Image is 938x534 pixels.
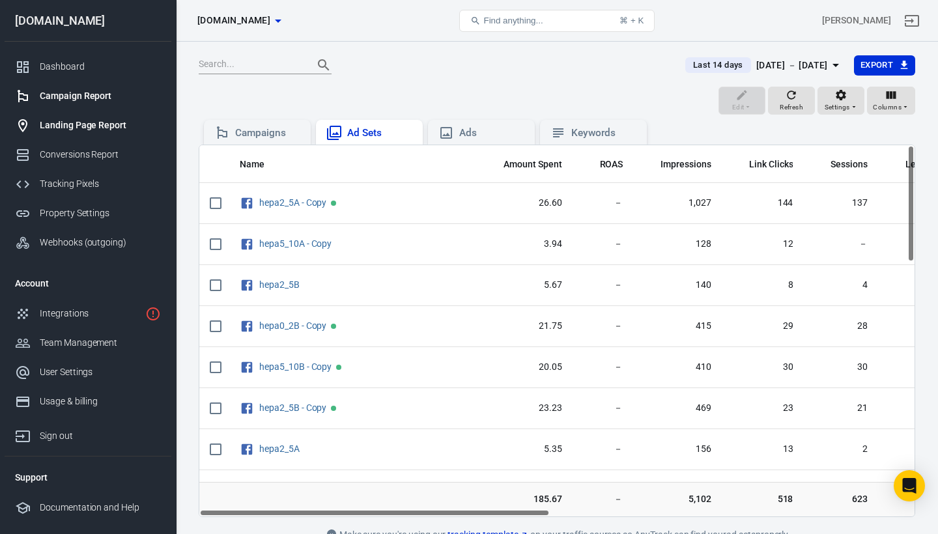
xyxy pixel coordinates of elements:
[259,362,334,371] span: hepa5_10B - Copy
[336,365,341,370] span: Active
[688,59,748,72] span: Last 14 days
[732,493,793,506] span: 518
[814,197,868,210] span: 137
[40,501,161,514] div: Documentation and Help
[331,324,336,329] span: Active
[644,443,711,456] span: 156
[732,197,793,210] span: 144
[888,158,926,171] span: Lead
[308,49,339,81] button: Search
[259,321,328,330] span: hepa0_2B - Copy
[756,57,828,74] div: [DATE] － [DATE]
[5,81,171,111] a: Campaign Report
[199,57,303,74] input: Search...
[732,402,793,415] span: 23
[259,198,328,207] span: hepa2_5A - Copy
[822,14,891,27] div: Account id: GXqx2G2u
[5,387,171,416] a: Usage & billing
[5,228,171,257] a: Webhooks (outgoing)
[583,197,623,210] span: －
[240,277,254,293] svg: Facebook Ads
[40,119,161,132] div: Landing Page Report
[259,238,332,249] a: hepa5_10A - Copy
[259,279,300,290] a: hepa2_5B
[259,197,326,208] a: hepa2_5A - Copy
[600,158,623,171] span: ROAS
[240,318,254,334] svg: Facebook Ads
[583,279,623,292] span: －
[873,102,902,113] span: Columns
[749,156,793,172] span: The number of clicks on links within the ad that led to advertiser-specified destinations
[5,268,171,299] li: Account
[487,361,562,374] span: 20.05
[896,5,928,36] a: Sign out
[5,52,171,81] a: Dashboard
[40,89,161,103] div: Campaign Report
[40,177,161,191] div: Tracking Pixels
[235,126,300,140] div: Campaigns
[571,126,636,140] div: Keywords
[814,493,868,506] span: 623
[644,279,711,292] span: 140
[5,140,171,169] a: Conversions Report
[905,158,926,171] span: Lead
[487,197,562,210] span: 26.60
[583,156,623,172] span: The total return on ad spend
[487,156,562,172] span: The estimated total amount of money you've spent on your campaign, ad set or ad during its schedule.
[583,361,623,374] span: －
[768,87,815,115] button: Refresh
[583,443,623,456] span: －
[504,156,562,172] span: The estimated total amount of money you've spent on your campaign, ad set or ad during its schedule.
[814,158,868,171] span: Sessions
[732,238,793,251] span: 12
[487,443,562,456] span: 5.35
[583,402,623,415] span: －
[644,402,711,415] span: 469
[40,307,140,320] div: Integrations
[259,443,300,454] a: hepa2_5A
[644,493,711,506] span: 5,102
[814,361,868,374] span: 30
[583,238,623,251] span: －
[644,156,711,172] span: The number of times your ads were on screen.
[894,470,925,501] div: Open Intercom Messenger
[199,145,915,516] div: scrollable content
[487,402,562,415] span: 23.23
[644,238,711,251] span: 128
[40,365,161,379] div: User Settings
[40,395,161,408] div: Usage & billing
[675,55,854,76] button: Last 14 days[DATE] － [DATE]
[732,156,793,172] span: The number of clicks on links within the ad that led to advertiser-specified destinations
[732,443,793,456] span: 13
[483,16,543,25] span: Find anything...
[487,279,562,292] span: 5.67
[814,443,868,456] span: 2
[192,8,286,33] button: [DOMAIN_NAME]
[40,60,161,74] div: Dashboard
[145,306,161,322] svg: 1 networks not verified yet
[814,238,868,251] span: －
[240,400,254,416] svg: Facebook Ads
[867,87,915,115] button: Columns
[259,280,302,289] span: hepa2_5B
[5,462,171,493] li: Support
[347,126,412,140] div: Ad Sets
[5,328,171,358] a: Team Management
[814,320,868,333] span: 28
[5,299,171,328] a: Integrations
[459,10,655,32] button: Find anything...⌘ + K
[661,158,711,171] span: Impressions
[197,12,270,29] span: worldwidehealthytip.com
[825,102,850,113] span: Settings
[259,402,326,413] a: hepa2_5B - Copy
[240,359,254,375] svg: Facebook Ads
[259,403,328,412] span: hepa2_5B - Copy
[644,320,711,333] span: 415
[240,158,281,171] span: Name
[331,201,336,206] span: Active
[780,102,803,113] span: Refresh
[240,195,254,211] svg: Facebook Ads
[5,111,171,140] a: Landing Page Report
[40,206,161,220] div: Property Settings
[487,238,562,251] span: 3.94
